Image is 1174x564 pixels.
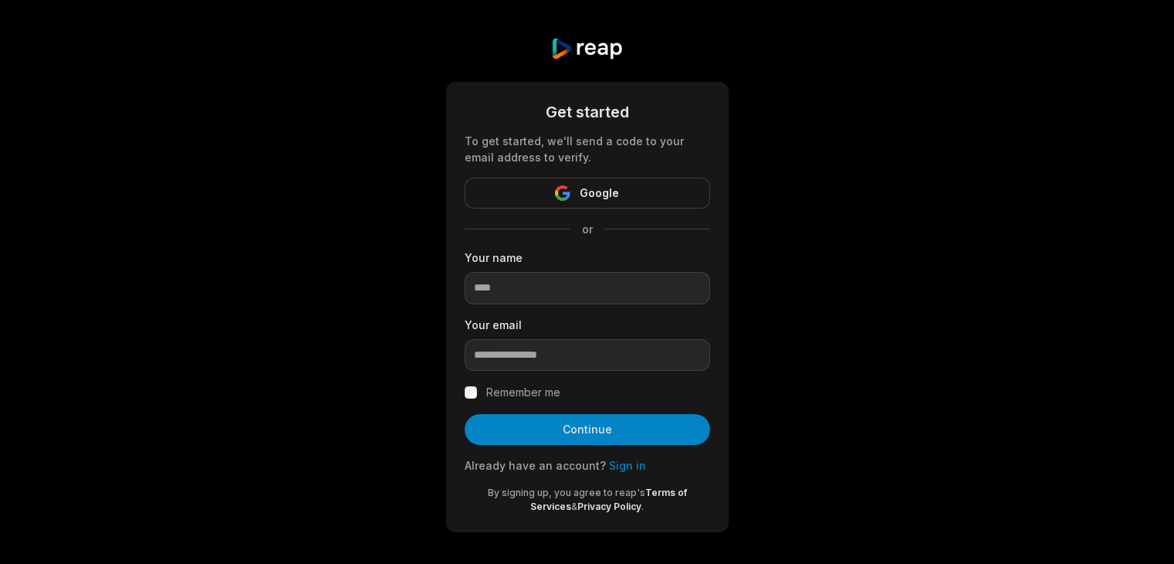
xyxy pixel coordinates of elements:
[571,501,577,512] span: &
[465,317,710,333] label: Your email
[465,133,710,165] div: To get started, we'll send a code to your email address to verify.
[580,184,619,202] span: Google
[465,250,710,266] label: Your name
[488,487,645,498] span: By signing up, you agree to reap's
[641,501,644,512] span: .
[486,383,560,402] label: Remember me
[465,100,710,124] div: Get started
[577,501,641,512] a: Privacy Policy
[465,459,606,472] span: Already have an account?
[530,487,687,512] a: Terms of Services
[570,221,605,237] span: or
[465,414,710,445] button: Continue
[609,459,646,472] a: Sign in
[550,37,624,60] img: reap
[465,178,710,209] button: Google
